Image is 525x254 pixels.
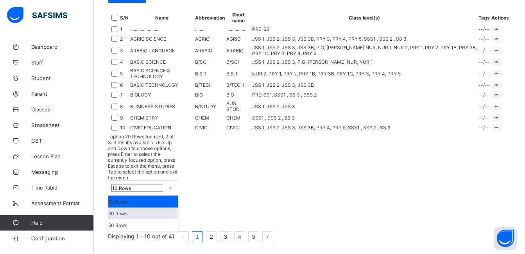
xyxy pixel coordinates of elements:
li: Displaying 1 - 10 out of 41 [108,231,175,242]
td: B/TECH [195,80,225,89]
span: Student [31,75,94,81]
td: B/SCI [226,57,251,66]
span: Time Table [31,184,94,191]
td: JSS 1, JSS 2, JSS 3, P.G, [PERSON_NAME] NUR, NUR 1 [252,57,477,66]
li: 5 [248,231,259,242]
td: NUR 2, PRY 1, PRY 2, PRY 1B, PRY 3B, PRY 1C, PRY 3, PRY 4, PRY 5 [252,67,477,80]
td: --/-- [478,113,490,122]
td: 10 [120,123,129,132]
td: AGRIC [226,34,251,43]
td: PRE-SS1, SSS1 , SS 3 , SSS 2 [252,90,477,99]
td: 3 [120,44,129,57]
td: BIO [195,90,225,99]
a: 2 [206,232,217,242]
div: 10 Rows [108,196,178,207]
td: B.S.T [195,67,225,80]
td: BUSINESS STUDIES [130,100,194,113]
td: 5 [120,67,129,80]
td: JSS 1, JSS 2, JSS 3 [252,100,477,113]
td: CHEMISTRY [130,113,194,122]
th: S/N [120,11,129,24]
td: ARABIC [195,44,225,57]
span: option 20 Rows focused, 2 of 3. 3 results available. Use Up and Down to choose options, press Ent... [108,134,177,181]
td: JSS 1, JSS 2, JSS 3, JSS 3B, PRY 3, PRY 4, PRY 5, SSS1 , SSS 2 , SS 3 [252,34,477,43]
a: 1 [192,232,202,242]
td: BIOLOGY [130,90,194,99]
span: Staff [31,59,94,66]
td: CIVIC [195,123,225,132]
td: 1 [120,25,129,34]
span: Parent [31,91,94,97]
td: --/-- [478,100,490,113]
td: --/-- [478,67,490,80]
th: Short name [226,11,251,24]
td: B/TECH [226,80,251,89]
td: SSS1 , SSS 2 , SS 3 [252,113,477,122]
td: --/-- [478,80,490,89]
td: 7 [120,90,129,99]
td: PRE-SS1 [252,25,477,34]
td: JSS 1, JSS 2, JSS 3, JSS 3B, P.G, [PERSON_NAME] NUR, NUR 1, NUR 2, PRY 1, PRY 2, PRY 1B, PRY 3B, ... [252,44,477,57]
td: CHEM [226,113,251,122]
span: Lesson Plan [31,153,94,159]
button: prev page [178,231,189,242]
td: CIVIC EDUCATION [130,123,194,132]
td: ................ [226,25,251,34]
td: --/-- [478,25,490,34]
li: 1 [192,231,203,242]
a: 3 [220,232,231,242]
span: Help [31,220,93,226]
button: next page [262,231,273,242]
button: Open asap [494,227,517,250]
div: 10 Rows [112,185,164,191]
span: Classes [31,106,94,113]
td: BASIC TECHNOLOGY [130,80,194,89]
th: Abbreviation [195,11,225,24]
td: AGRIC SCIENCE [130,34,194,43]
th: Tags [478,11,490,24]
td: CIVIC [226,123,251,132]
td: B/SCI [195,57,225,66]
th: Class level(s) [252,11,477,24]
a: 5 [249,232,259,242]
span: Configuration [31,235,93,241]
td: JSS 1, JSS 2, JSS 3, JSS 3B, PRY 4, PRY 5, SSS1 , SSS 2 , SS 3 [252,123,477,132]
td: ......................... [130,25,194,34]
span: Messaging [31,169,94,175]
a: 4 [235,232,245,242]
td: 9 [120,113,129,122]
li: 3 [220,231,231,242]
td: AGRIC [195,34,225,43]
span: Broadsheet [31,122,94,128]
td: BASIC SCIENCE [130,57,194,66]
span: Dashboard [31,44,94,50]
td: B/STUDY [195,100,225,113]
td: BUS. STUD. [226,100,251,113]
td: JSS 1, JSS 2, JSS 3, JSS 3B [252,80,477,89]
li: 下一页 [262,231,273,242]
td: 4 [120,57,129,66]
td: ARABIC LANGUAGE [130,44,194,57]
td: ARABIC [226,44,251,57]
th: Actions [491,11,509,24]
span: Assessment Format [31,200,94,206]
li: 上一页 [178,231,189,242]
td: --/-- [478,57,490,66]
img: safsims [7,7,67,23]
td: BIO [226,90,251,99]
td: BASIC SCIENCE & TECHNOLOGY [130,67,194,80]
div: 50 Rows [108,219,178,231]
td: CHEM [195,113,225,122]
td: --/-- [478,90,490,99]
td: 2 [120,34,129,43]
td: --/-- [478,123,490,132]
li: 4 [234,231,245,242]
li: 2 [206,231,217,242]
div: 20 Rows [108,207,178,219]
span: CBT [31,138,94,144]
td: 8 [120,100,129,113]
td: --/-- [478,34,490,43]
td: --/-- [478,44,490,57]
th: Name [130,11,194,24]
td: ........ [195,25,225,34]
